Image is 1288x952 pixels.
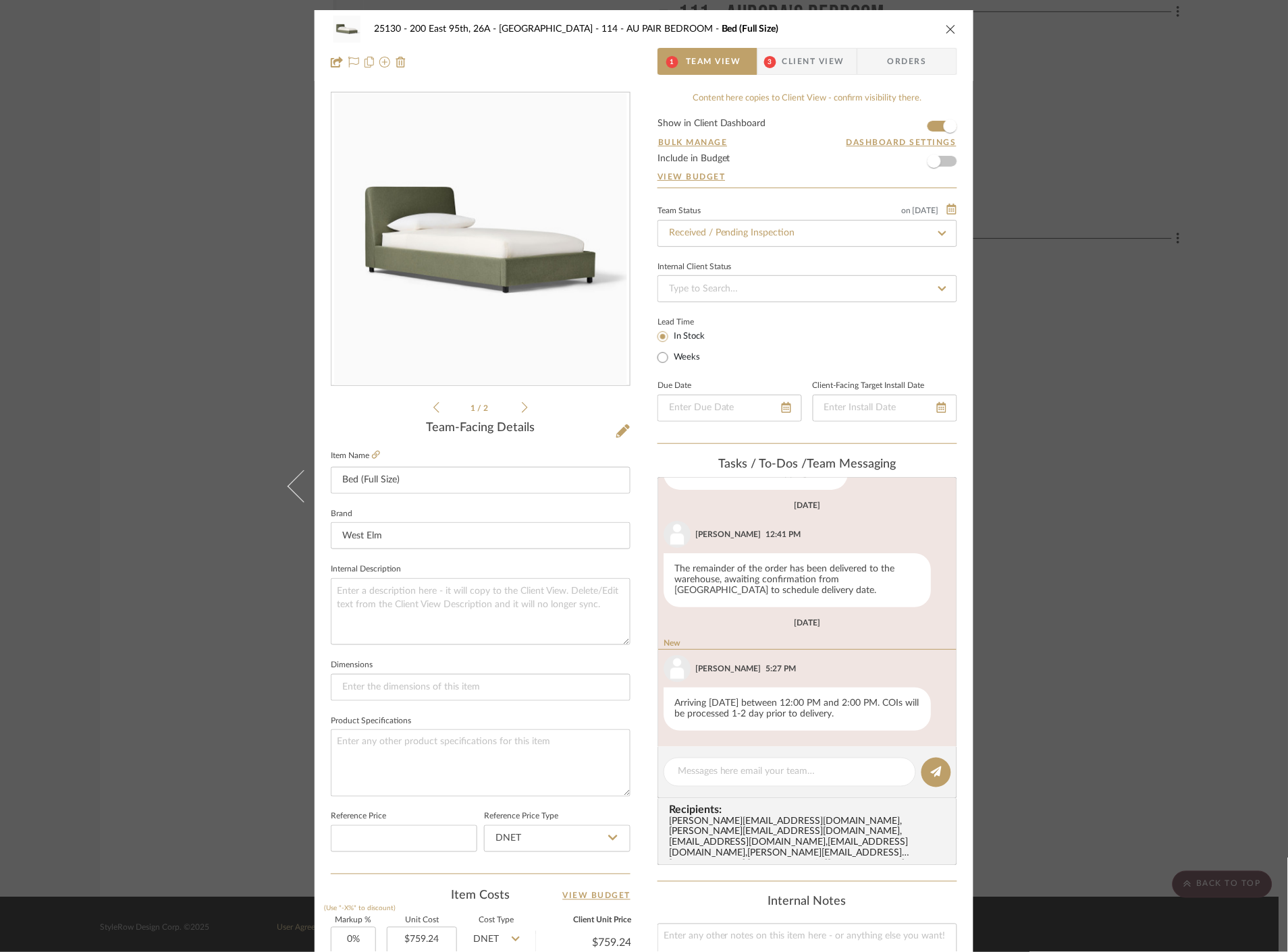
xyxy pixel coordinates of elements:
[658,92,957,105] div: Content here copies to Client View - confirm visibility there.
[331,93,630,386] div: 0
[331,522,630,549] input: Enter Brand
[945,23,957,35] button: close
[658,208,701,215] div: Team Status
[902,206,911,215] span: on
[764,56,776,68] span: 3
[846,136,957,148] button: Dashboard Settings
[396,57,406,67] img: Remove from project
[331,918,376,924] label: Markup %
[766,663,796,675] div: 5:27 PM
[664,553,931,607] div: The remainder of the order has been delivered to the warehouse, awaiting confirmation from [GEOGR...
[873,48,942,75] span: Orders
[563,888,631,904] a: View Budget
[658,895,957,910] div: Internal Notes
[722,24,779,34] span: Bed (Full Size)
[686,48,741,75] span: Team View
[795,618,821,627] div: [DATE]
[536,918,631,924] label: Client Unit Price
[695,528,761,540] div: [PERSON_NAME]
[813,383,925,389] label: Client-Facing Target Install Date
[669,817,951,860] div: [PERSON_NAME][EMAIL_ADDRESS][DOMAIN_NAME] , [PERSON_NAME][EMAIL_ADDRESS][DOMAIN_NAME] , [EMAIL_AD...
[331,566,401,573] label: Internal Description
[664,521,691,548] img: user_avatar.png
[484,814,558,820] label: Reference Price Type
[695,663,761,675] div: [PERSON_NAME]
[658,383,691,389] label: Due Date
[671,352,700,364] label: Weeks
[813,395,957,422] input: Enter Install Date
[671,331,705,343] label: In Stock
[331,467,630,494] input: Enter Item Name
[664,688,931,731] div: Arriving [DATE] between 12:00 PM and 2:00 PM. COIs will be processed 1-2 day prior to delivery.
[468,918,525,924] label: Cost Type
[664,655,691,682] img: user_avatar.png
[601,24,722,34] span: 114 - AU PAIR BEDROOM
[334,93,627,386] img: 53f9d609-e0d9-454a-a2d1-cb3385d5d862_436x436.jpg
[331,421,630,436] div: Team-Facing Details
[331,662,373,669] label: Dimensions
[669,804,951,816] span: Recipients:
[658,136,728,148] button: Bulk Manage
[666,56,678,68] span: 1
[331,814,386,820] label: Reference Price
[331,674,630,701] input: Enter the dimensions of this item
[795,501,821,510] div: [DATE]
[658,275,957,302] input: Type to Search…
[782,48,844,75] span: Client View
[331,718,411,725] label: Product Specifications
[658,328,727,366] mat-radio-group: Select item type
[331,450,380,461] label: Item Name
[658,220,957,247] input: Type to Search…
[331,511,352,517] label: Brand
[658,171,957,182] a: View Budget
[658,316,727,328] label: Lead Time
[478,404,484,412] span: /
[658,457,957,472] div: team Messaging
[331,888,630,904] div: Item Costs
[374,24,601,34] span: 25130 - 200 East 95th, 26A - [GEOGRAPHIC_DATA]
[331,16,363,43] img: 53f9d609-e0d9-454a-a2d1-cb3385d5d862_48x40.jpg
[766,528,801,540] div: 12:41 PM
[471,404,478,412] span: 1
[719,458,807,470] span: Tasks / To-Dos /
[911,206,940,215] span: [DATE]
[387,918,457,924] label: Unit Cost
[658,395,802,422] input: Enter Due Date
[484,404,491,412] span: 2
[658,638,962,650] div: New
[658,264,732,271] div: Internal Client Status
